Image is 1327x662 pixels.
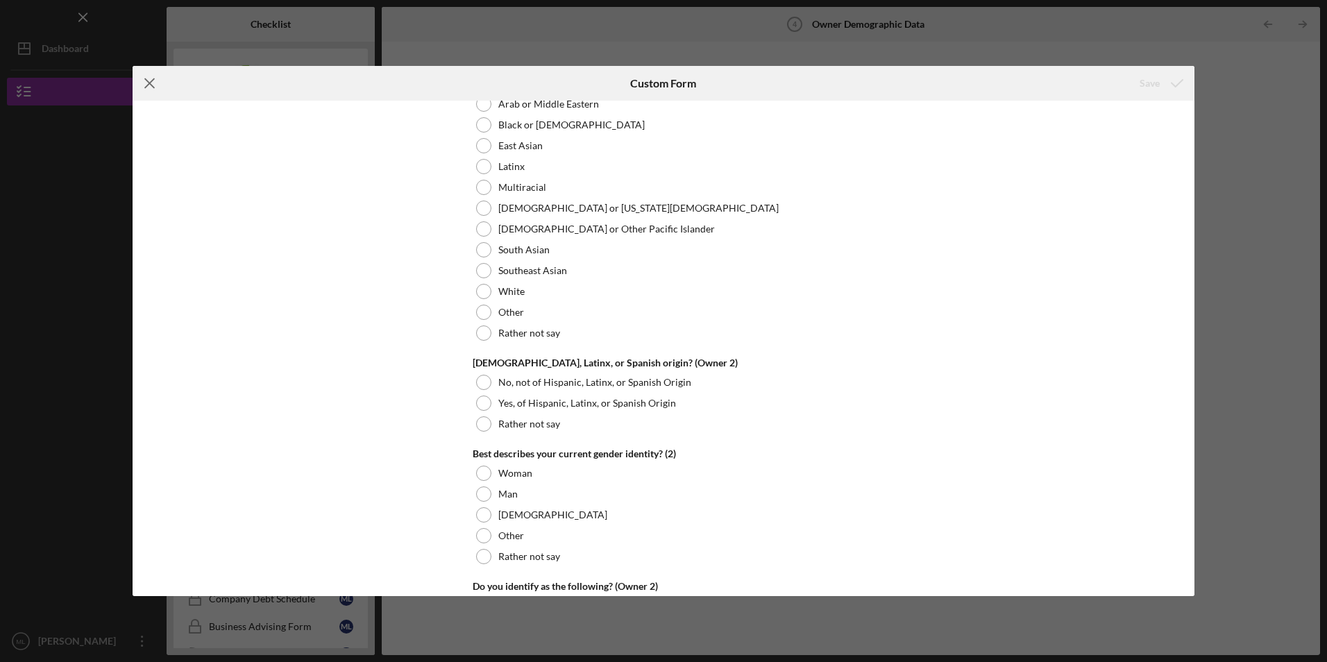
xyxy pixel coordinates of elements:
[498,161,525,172] label: Latinx
[473,357,854,368] div: [DEMOGRAPHIC_DATA], Latinx, or Spanish origin? (Owner 2)
[498,286,525,297] label: White
[498,468,532,479] label: Woman
[498,182,546,193] label: Multiracial
[473,448,854,459] div: Best describes your current gender identity? (2)
[498,489,518,500] label: Man
[498,265,567,276] label: Southeast Asian
[498,377,691,388] label: No, not of Hispanic, Latinx, or Spanish Origin
[1126,69,1194,97] button: Save
[630,77,696,90] h6: Custom Form
[498,244,550,255] label: South Asian
[498,398,676,409] label: Yes, of Hispanic, Latinx, or Spanish Origin
[498,307,524,318] label: Other
[498,530,524,541] label: Other
[498,223,715,235] label: [DEMOGRAPHIC_DATA] or Other Pacific Islander
[498,551,560,562] label: Rather not say
[498,418,560,430] label: Rather not say
[498,140,543,151] label: East Asian
[498,203,779,214] label: [DEMOGRAPHIC_DATA] or [US_STATE][DEMOGRAPHIC_DATA]
[498,509,607,520] label: [DEMOGRAPHIC_DATA]
[1140,69,1160,97] div: Save
[473,581,854,592] div: Do you identify as the following? (Owner 2)
[498,119,645,130] label: Black or [DEMOGRAPHIC_DATA]
[498,99,599,110] label: Arab or Middle Eastern
[498,328,560,339] label: Rather not say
